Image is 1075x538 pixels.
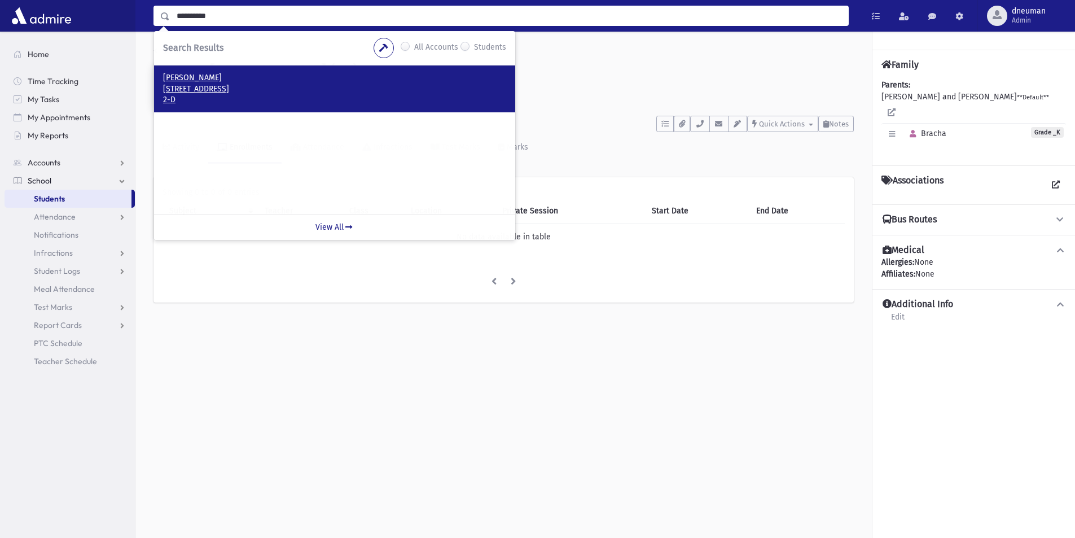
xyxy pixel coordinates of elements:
span: Attendance [34,212,76,222]
label: Students [474,41,506,55]
img: AdmirePro [9,5,74,27]
span: dneuman [1012,7,1046,16]
div: Marks [504,142,528,152]
label: All Accounts [414,41,458,55]
span: My Appointments [28,112,90,123]
span: Student Logs [34,266,80,276]
a: Teacher Schedule [5,352,135,370]
button: Notes [818,116,854,132]
span: My Tasks [28,94,59,104]
th: Private Session [495,198,645,224]
a: Activity [153,132,208,164]
a: View all Associations [1046,175,1066,195]
a: Student Logs [5,262,135,280]
b: Parents: [881,80,910,90]
span: Quick Actions [759,120,805,128]
a: Time Tracking [5,72,135,90]
span: Home [28,49,49,59]
a: Meal Attendance [5,280,135,298]
a: School [5,172,135,190]
span: School [28,176,51,186]
a: [PERSON_NAME] [STREET_ADDRESS] 2-D [163,72,506,106]
span: Teacher Schedule [34,356,97,366]
a: My Reports [5,126,135,145]
h6: [STREET_ADDRESS][PERSON_NAME][PERSON_NAME] [210,85,854,96]
h4: Medical [883,244,924,256]
div: [PERSON_NAME] and [PERSON_NAME] [881,79,1066,156]
nav: breadcrumb [153,45,194,62]
span: Search Results [163,42,223,53]
a: Accounts [5,154,135,172]
span: Bracha [905,129,946,138]
span: Time Tracking [28,76,78,86]
th: End Date [749,198,845,224]
button: Quick Actions [747,116,818,132]
h4: Associations [881,175,944,195]
a: My Appointments [5,108,135,126]
p: [STREET_ADDRESS] [163,84,506,95]
span: Test Marks [34,302,72,312]
a: Notifications [5,226,135,244]
span: Meal Attendance [34,284,95,294]
span: Students [34,194,65,204]
a: Test Marks [5,298,135,316]
a: Students [153,46,194,56]
h4: Family [881,59,919,70]
span: My Reports [28,130,68,141]
a: Home [5,45,135,63]
button: Additional Info [881,299,1066,310]
span: Report Cards [34,320,82,330]
a: PTC Schedule [5,334,135,352]
a: Students [5,190,131,208]
div: None [881,256,1066,280]
a: Infractions [5,244,135,262]
h4: Bus Routes [883,214,937,226]
p: 2-D [163,94,506,106]
span: Notifications [34,230,78,240]
a: Report Cards [5,316,135,334]
span: Grade _K [1031,127,1064,138]
h1: [PERSON_NAME] (_K) [210,62,854,81]
a: My Tasks [5,90,135,108]
button: Bus Routes [881,214,1066,226]
b: Affiliates: [881,269,915,279]
input: Search [170,6,848,26]
span: Accounts [28,158,60,168]
button: Medical [881,244,1066,256]
span: Infractions [34,248,73,258]
span: Admin [1012,16,1046,25]
b: Allergies: [881,257,914,267]
p: [PERSON_NAME] [163,72,506,84]
a: Edit [890,310,905,331]
span: Notes [829,120,849,128]
th: Start Date [645,198,749,224]
h4: Additional Info [883,299,953,310]
a: Attendance [5,208,135,226]
div: None [881,268,1066,280]
a: View All [154,214,515,240]
span: PTC Schedule [34,338,82,348]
